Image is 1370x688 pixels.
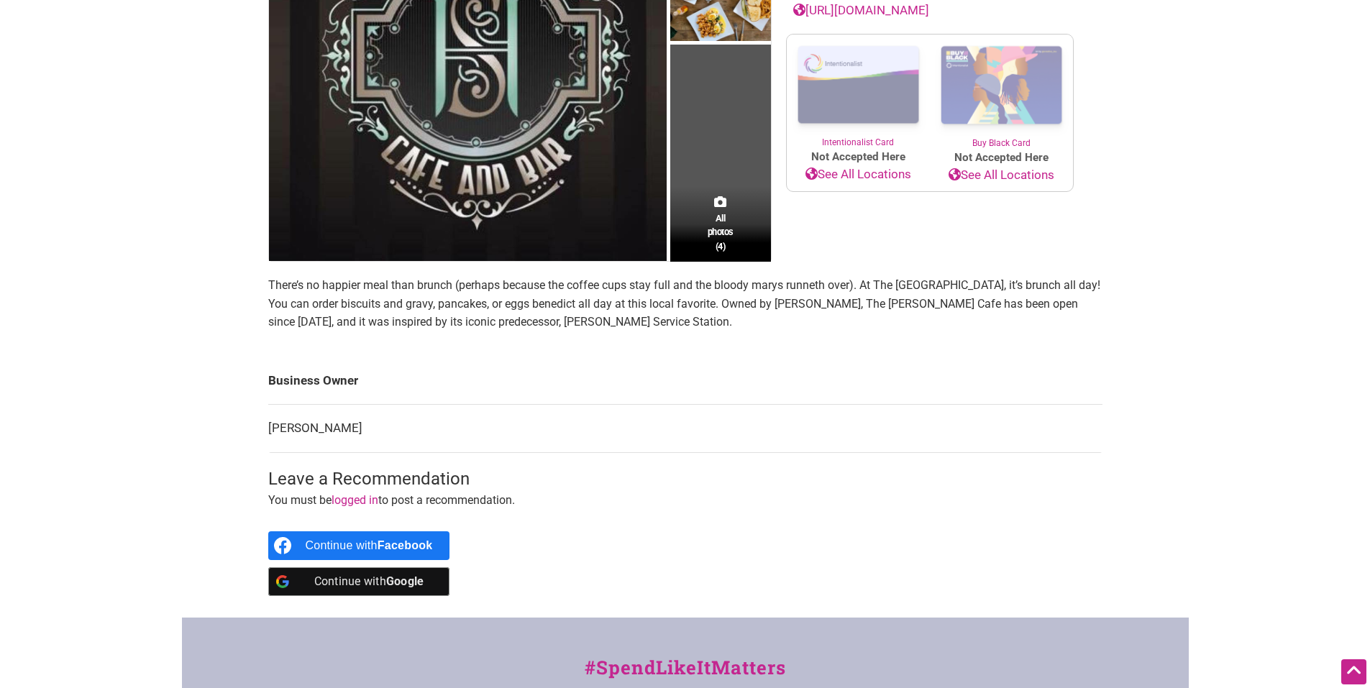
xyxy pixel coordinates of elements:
[787,35,930,149] a: Intentionalist Card
[268,405,1102,453] td: [PERSON_NAME]
[268,276,1102,331] p: There’s no happier meal than brunch (perhaps because the coffee cups stay full and the bloody mar...
[268,357,1102,405] td: Business Owner
[787,165,930,184] a: See All Locations
[787,35,930,136] img: Intentionalist Card
[268,567,450,596] a: Continue with <b>Google</b>
[306,567,433,596] div: Continue with
[793,3,929,17] a: [URL][DOMAIN_NAME]
[268,531,450,560] a: Continue with <b>Facebook</b>
[930,35,1073,137] img: Buy Black Card
[930,150,1073,166] span: Not Accepted Here
[787,149,930,165] span: Not Accepted Here
[708,211,734,252] span: All photos (4)
[332,493,378,507] a: logged in
[268,491,1102,510] p: You must be to post a recommendation.
[1341,659,1366,684] div: Scroll Back to Top
[268,467,1102,492] h3: Leave a Recommendation
[930,166,1073,185] a: See All Locations
[306,531,433,560] div: Continue with
[378,539,433,551] b: Facebook
[930,35,1073,150] a: Buy Black Card
[386,574,424,588] b: Google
